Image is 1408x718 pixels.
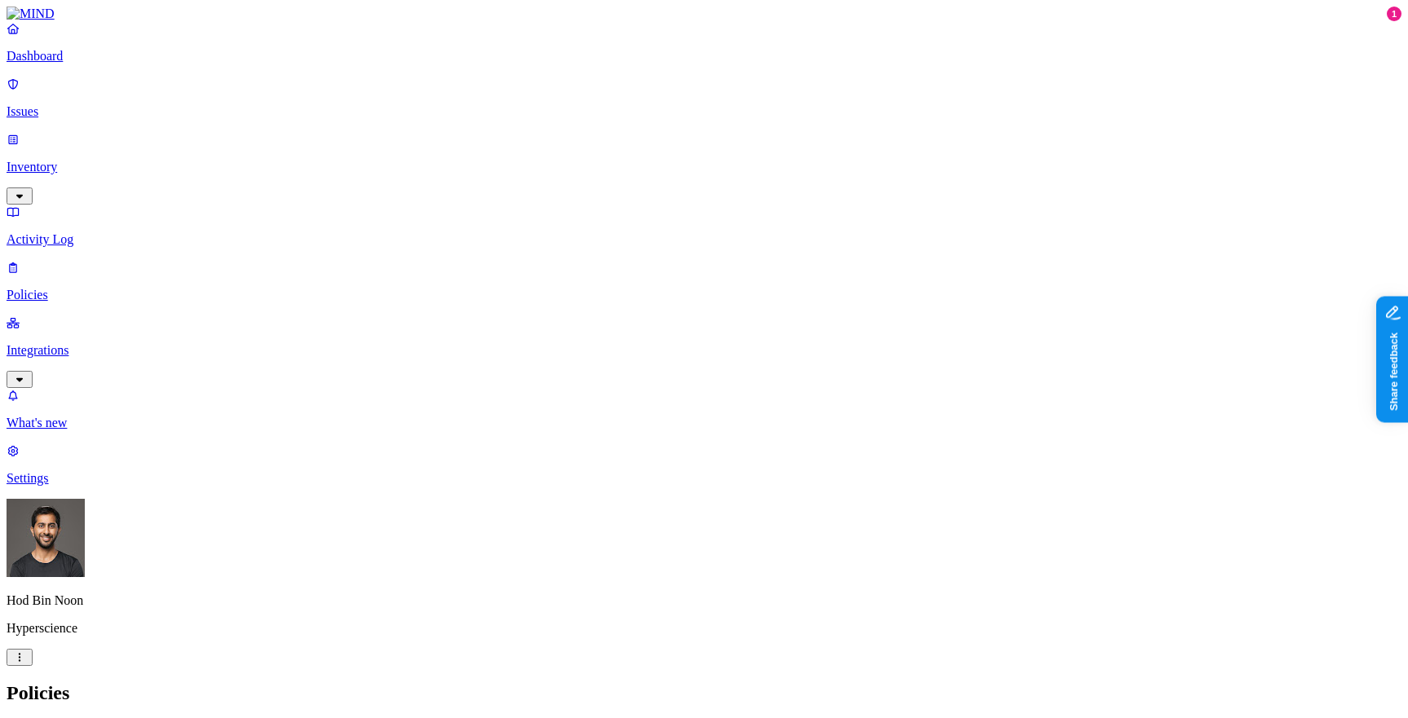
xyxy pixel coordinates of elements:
p: What's new [7,416,1401,430]
a: Issues [7,77,1401,119]
a: MIND [7,7,1401,21]
a: Policies [7,260,1401,302]
p: Dashboard [7,49,1401,64]
a: Dashboard [7,21,1401,64]
p: Issues [7,104,1401,119]
a: What's new [7,388,1401,430]
div: 1 [1387,7,1401,21]
img: Hod Bin Noon [7,499,85,577]
p: Policies [7,288,1401,302]
a: Settings [7,443,1401,486]
img: MIND [7,7,55,21]
a: Activity Log [7,205,1401,247]
p: Inventory [7,160,1401,174]
a: Integrations [7,315,1401,385]
p: Activity Log [7,232,1401,247]
h2: Policies [7,682,1401,704]
a: Inventory [7,132,1401,202]
p: Hod Bin Noon [7,593,1401,608]
p: Hyperscience [7,621,1401,636]
p: Settings [7,471,1401,486]
p: Integrations [7,343,1401,358]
